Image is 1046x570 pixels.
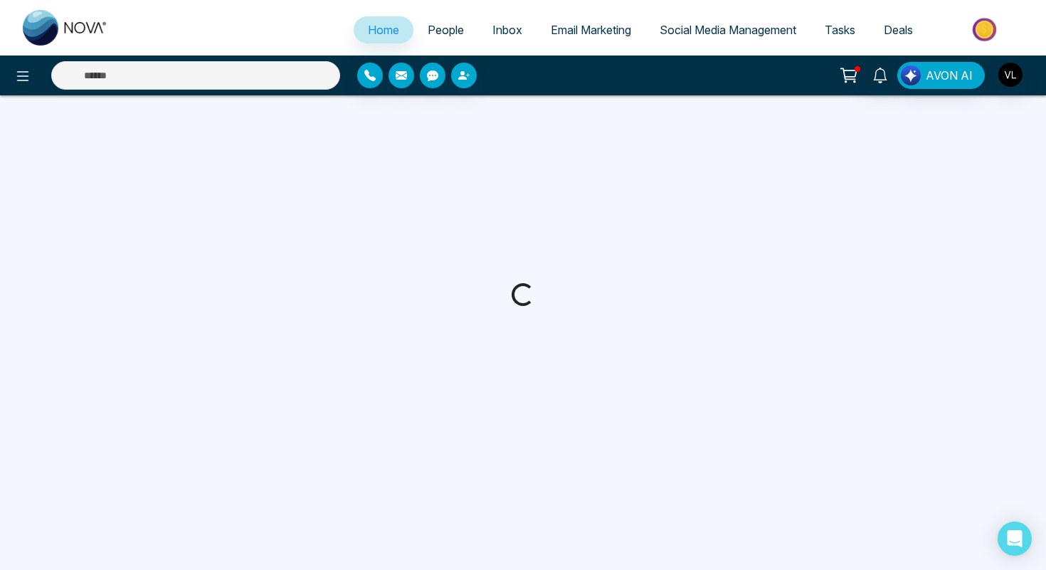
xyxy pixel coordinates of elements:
[537,16,645,43] a: Email Marketing
[492,23,522,37] span: Inbox
[810,16,870,43] a: Tasks
[897,62,985,89] button: AVON AI
[998,522,1032,556] div: Open Intercom Messenger
[645,16,810,43] a: Social Media Management
[934,14,1037,46] img: Market-place.gif
[354,16,413,43] a: Home
[825,23,855,37] span: Tasks
[478,16,537,43] a: Inbox
[368,23,399,37] span: Home
[551,23,631,37] span: Email Marketing
[998,63,1023,87] img: User Avatar
[884,23,913,37] span: Deals
[901,65,921,85] img: Lead Flow
[870,16,927,43] a: Deals
[660,23,796,37] span: Social Media Management
[413,16,478,43] a: People
[23,10,108,46] img: Nova CRM Logo
[428,23,464,37] span: People
[926,67,973,84] span: AVON AI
